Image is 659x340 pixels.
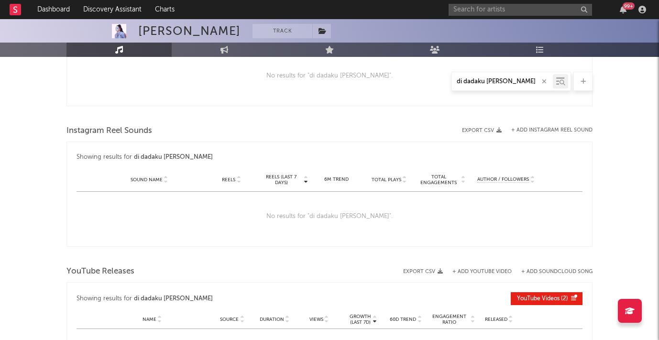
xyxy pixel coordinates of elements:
div: Showing results for [77,152,582,163]
span: 60D Trend [390,317,416,322]
button: Track [253,24,312,38]
span: Views [309,317,323,322]
button: + Add YouTube Video [452,269,512,274]
span: Reels (last 7 days) [260,174,302,186]
span: YouTube Videos [517,296,560,302]
button: Export CSV [403,269,443,274]
div: 99 + [623,2,635,10]
input: Search by song name or URL [452,78,553,86]
span: Total Plays [372,177,401,183]
span: Engagement Ratio [429,314,469,325]
p: Growth [350,314,371,319]
button: + Add SoundCloud Song [521,269,593,274]
span: ( 2 ) [517,296,568,302]
span: Reels [222,177,235,183]
span: Instagram Reel Sounds [66,125,152,137]
span: Sound Name [131,177,163,183]
div: di dadaku [PERSON_NAME] [134,152,213,163]
span: Duration [260,317,284,322]
div: 6M Trend [313,176,361,183]
span: Total Engagements [418,174,460,186]
div: Showing results for [77,292,329,305]
span: YouTube Releases [66,266,134,277]
button: + Add Instagram Reel Sound [511,128,593,133]
div: di dadaku [PERSON_NAME] [134,293,213,305]
span: Name [143,317,156,322]
span: Author / Followers [477,176,529,183]
span: Source [220,317,239,322]
input: Search for artists [449,4,592,16]
button: 99+ [620,6,626,13]
div: [PERSON_NAME] [138,24,241,38]
div: No results for " di dadaku [PERSON_NAME] ". [77,192,582,241]
button: YouTube Videos(2) [511,292,582,305]
button: Export CSV [462,128,502,133]
p: (Last 7d) [350,319,371,325]
button: + Add SoundCloud Song [512,269,593,274]
div: + Add YouTube Video [443,269,512,274]
span: Released [485,317,507,322]
div: + Add Instagram Reel Sound [502,128,593,133]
